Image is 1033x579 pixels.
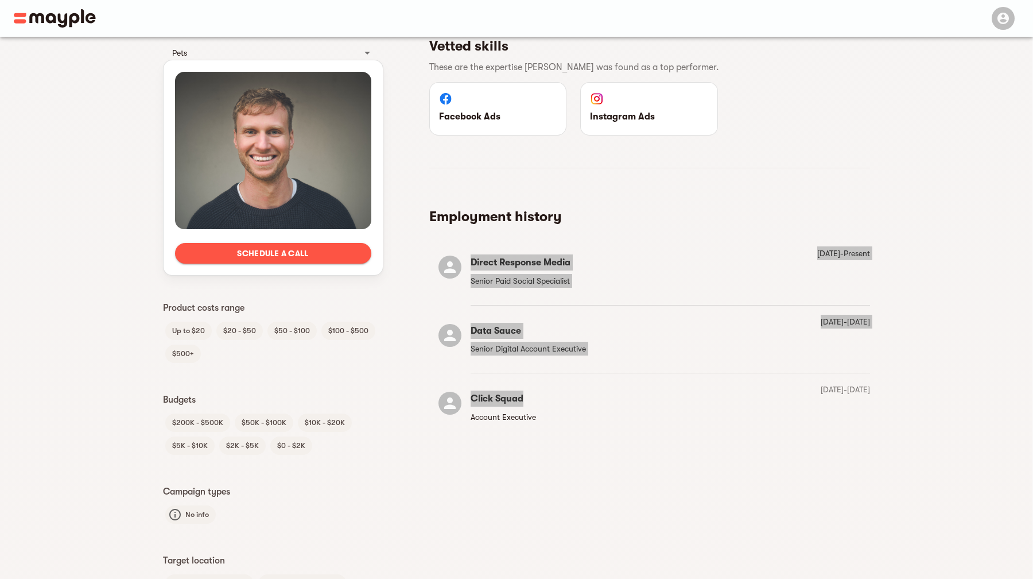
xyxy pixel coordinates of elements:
p: Senior Paid Social Specialist [471,274,570,288]
div: Pets [172,46,354,60]
span: $50K - $100K [235,416,293,430]
span: $2K - $5K [219,439,266,453]
p: Target location [163,554,383,568]
span: $50 - $100 [267,324,317,338]
span: $100 - $500 [321,324,375,338]
iframe: Chat Widget [976,524,1033,579]
span: Up to $20 [165,324,212,338]
p: Budgets [163,393,383,407]
h6: Click Squad [471,391,536,407]
div: Pets [163,39,383,67]
p: [DATE] - [DATE] [821,315,870,329]
p: These are the expertise [PERSON_NAME] was found as a top performer. [429,60,861,74]
button: Schedule a call [175,243,371,264]
h6: Data Sauce [471,323,586,339]
h5: Employment history [429,207,861,226]
h6: Direct Response Media [471,254,570,271]
h5: Vetted skills [429,37,861,55]
span: Menu [985,13,1019,22]
span: $5K - $10K [165,439,215,453]
p: [DATE] - [DATE] [821,383,870,396]
p: [DATE] - Present [817,246,870,260]
span: $0 - $2K [270,439,312,453]
span: $200K - $500K [165,416,230,430]
p: Product costs range [163,301,383,315]
p: Account Executive [471,410,536,424]
span: $500+ [165,347,201,361]
span: No info [178,508,216,522]
span: $10K - $20K [298,416,352,430]
p: Instagram Ads [590,110,708,123]
p: Senior Digital Account Executive [471,342,586,356]
span: $20 - $50 [216,324,263,338]
p: Campaign types [163,485,383,499]
span: Schedule a call [184,246,362,260]
img: Main logo [14,9,96,28]
p: Facebook Ads [439,110,557,123]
